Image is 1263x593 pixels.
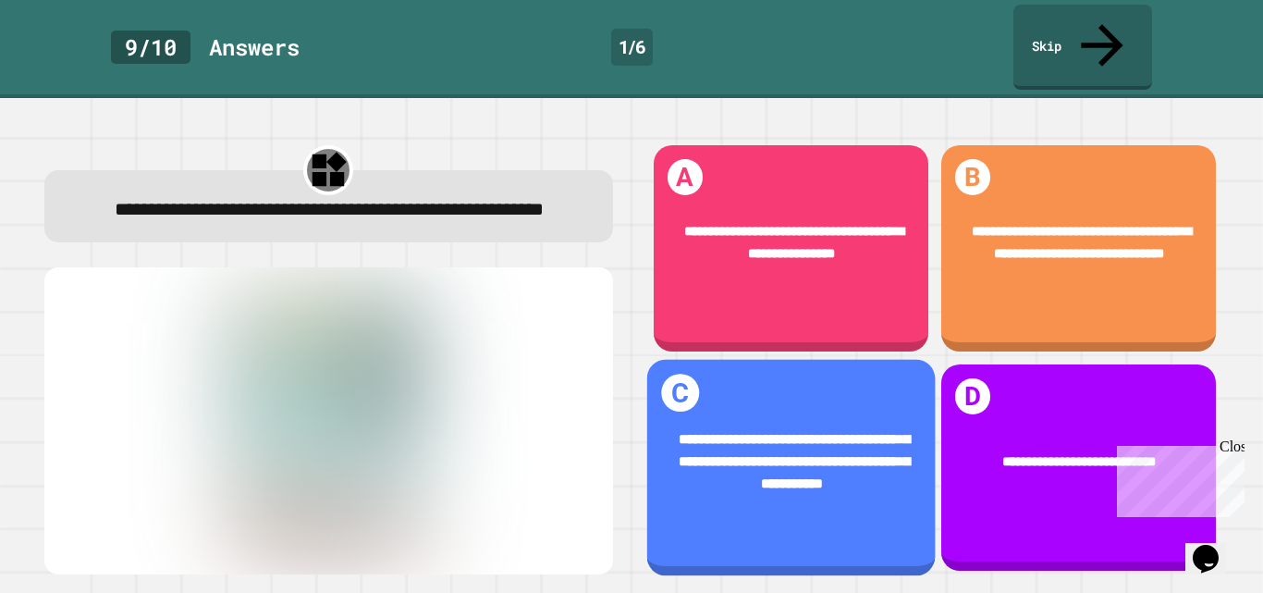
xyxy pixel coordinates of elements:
div: 9 / 10 [111,31,190,64]
div: Chat with us now!Close [7,7,128,117]
iframe: chat widget [1185,519,1245,574]
img: quiz-media%2Fm8MTzvuGoFIMeDHNdBtA.png [63,290,595,550]
a: Skip [1013,5,1152,90]
h1: D [955,378,991,414]
div: 1 / 6 [611,29,653,66]
h1: B [955,159,991,195]
h1: A [668,159,704,195]
iframe: chat widget [1110,439,1245,517]
h1: C [661,374,699,412]
div: Answer s [209,31,300,64]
